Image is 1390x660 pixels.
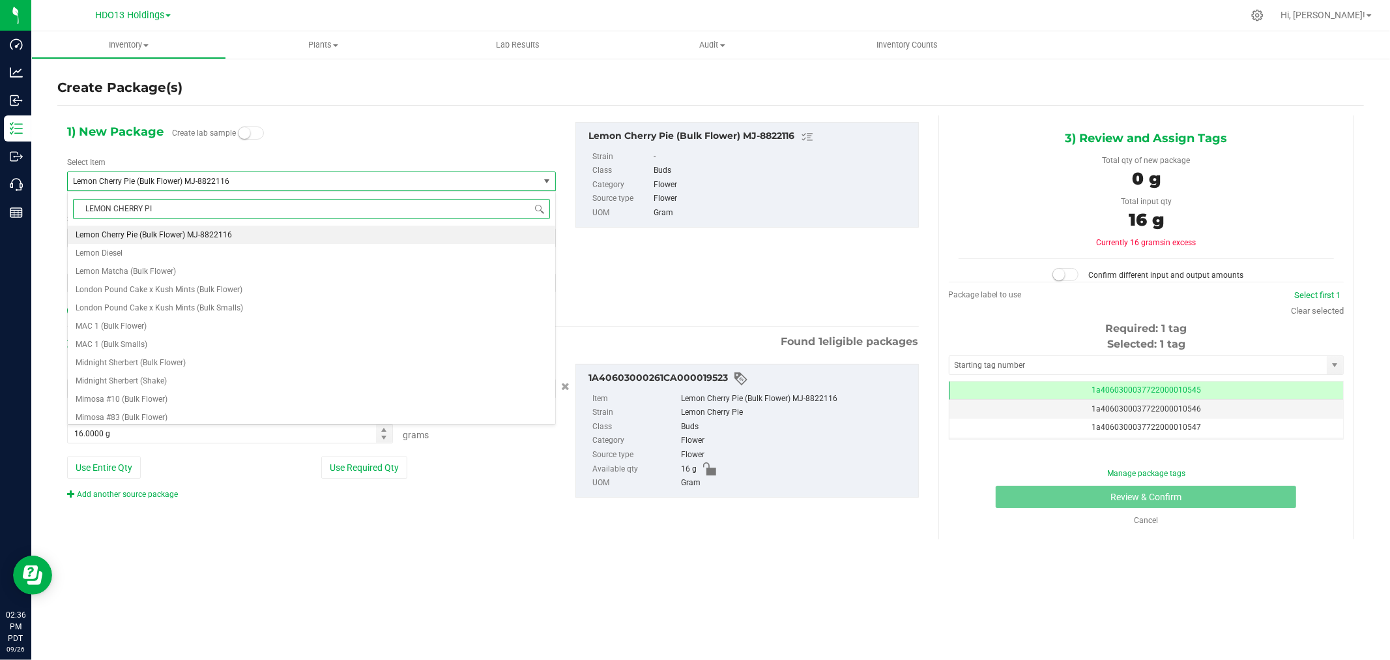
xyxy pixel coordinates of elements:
span: Lemon Cherry Pie (Bulk Flower) MJ-8822116 [73,177,515,186]
span: Confirm different input and output amounts [1088,271,1243,280]
inline-svg: Call Center [10,178,23,191]
div: Lemon Cherry Pie (Bulk Flower) MJ-8822116 [681,392,912,406]
a: Select first 1 [1294,290,1340,300]
label: Select Item [67,157,106,168]
button: Use Required Qty [321,457,407,479]
div: Flower [654,178,912,192]
span: 16 g [681,462,697,477]
span: 1 [819,335,823,348]
span: Required: 1 tag [1105,322,1187,335]
span: Increase value [376,425,392,434]
label: Category [592,434,678,448]
div: Flower [654,192,912,206]
span: select [539,172,555,190]
span: Found eligible packages [781,334,919,350]
span: Currently 16 grams [1096,238,1196,247]
p: 02:36 PM PDT [6,609,25,644]
label: Strain [592,406,678,420]
a: Manage package tags [1107,469,1185,478]
label: Available qty [592,462,678,477]
span: 1a4060300037722000010546 [1092,404,1201,413]
span: select [1327,356,1343,374]
span: HDO13 Holdings [95,10,164,21]
a: Clear selected [1291,306,1344,316]
div: Flower [681,434,912,448]
inline-svg: Inventory [10,122,23,135]
span: Lab Results [478,39,557,51]
label: Category [592,178,651,192]
span: 1a4060300037722000010545 [1092,385,1201,395]
input: Starting tag number [949,356,1327,374]
span: Decrease value [376,434,392,443]
label: Class [592,420,678,434]
inline-svg: Outbound [10,150,23,163]
div: Buds [681,420,912,434]
span: Selected: 1 tag [1107,338,1185,350]
div: Lemon Cherry Pie (Bulk Flower) MJ-8822116 [588,129,912,145]
span: Package label to use [949,290,1022,299]
p: 09/26 [6,644,25,654]
div: Buds [654,164,912,178]
div: Manage settings [1249,9,1266,22]
span: Grams [403,430,429,440]
span: Plants [227,39,420,51]
span: Inventory Counts [859,39,955,51]
a: Lab Results [420,31,615,59]
span: 0 g [1132,168,1161,189]
span: in excess [1164,238,1196,247]
div: 1A40603000261CA000019523 [588,371,912,387]
span: Audit [616,39,809,51]
div: Flower [681,448,912,462]
label: UOM [592,206,651,220]
label: UOM [592,476,678,490]
span: 16 g [1129,209,1164,230]
label: Source type [592,448,678,462]
div: Gram [681,476,912,490]
span: Inventory [32,39,225,51]
a: Add another source package [67,490,178,499]
a: Audit [615,31,810,59]
inline-svg: Reports [10,206,23,219]
a: Inventory Counts [809,31,1004,59]
a: Plants [226,31,421,59]
a: Cancel [1134,516,1158,525]
span: Total qty of new package [1102,156,1190,165]
span: 1) New Package [67,122,164,142]
label: Create lab sample [172,123,236,143]
label: Item [592,392,678,406]
iframe: Resource center [13,556,52,595]
label: Strain [592,150,651,164]
a: Inventory [31,31,226,59]
span: 1a4060300037722000010547 [1092,423,1201,432]
button: Review & Confirm [996,486,1296,508]
div: Gram [654,206,912,220]
div: - [654,150,912,164]
input: 16.0000 g [68,425,392,443]
div: Lemon Cherry Pie [681,406,912,420]
span: Hi, [PERSON_NAME]! [1281,10,1365,20]
inline-svg: Dashboard [10,38,23,51]
span: Total input qty [1121,197,1172,206]
span: 3) Review and Assign Tags [1065,128,1227,148]
inline-svg: Inbound [10,94,23,107]
h4: Create Package(s) [57,78,182,97]
button: Cancel button [557,378,573,397]
label: Source type [592,192,651,206]
button: Use Entire Qty [67,457,141,479]
label: Class [592,164,651,178]
inline-svg: Analytics [10,66,23,79]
